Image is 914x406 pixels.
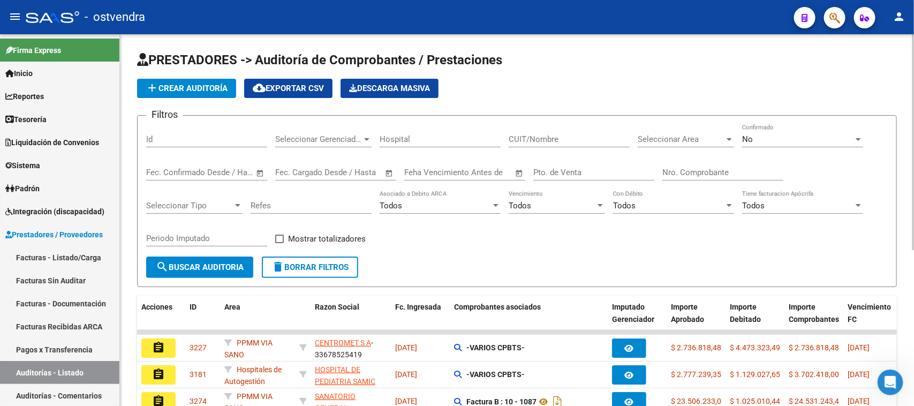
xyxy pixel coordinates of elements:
span: ID [190,303,197,311]
span: Sistema [5,160,40,171]
input: Fecha fin [328,168,380,177]
span: No [742,134,753,144]
span: Todos [613,201,636,210]
mat-icon: search [156,260,169,273]
span: Todos [509,201,531,210]
span: CENTROMET S A [315,339,371,347]
mat-icon: add [146,81,158,94]
span: $ 1.129.027,65 [730,370,780,379]
button: Descarga Masiva [341,79,439,98]
span: $ 3.702.418,00 [789,370,839,379]
button: Borrar Filtros [262,257,358,278]
input: Fecha inicio [275,168,319,177]
button: Buscar Auditoria [146,257,253,278]
datatable-header-cell: Comprobantes asociados [450,296,608,343]
span: $ 23.506.233,05 [671,397,726,405]
datatable-header-cell: Importe Aprobado [667,296,726,343]
span: 3227 [190,343,207,352]
span: Seleccionar Tipo [146,201,233,210]
span: PPMM VIA SANO [224,339,273,359]
span: Liquidación de Convenios [5,137,99,148]
input: Fecha fin [199,168,251,177]
datatable-header-cell: Imputado Gerenciador [608,296,667,343]
button: Open calendar [383,167,396,179]
input: Fecha inicio [146,168,190,177]
strong: -VARIOS CPBTS- [466,370,525,379]
span: Importe Comprobantes [789,303,839,324]
span: Seleccionar Area [638,134,724,144]
span: Hospitales de Autogestión [224,365,282,386]
span: Firma Express [5,44,61,56]
mat-icon: menu [9,10,21,23]
datatable-header-cell: Importe Comprobantes [784,296,843,343]
span: Inicio [5,67,33,79]
datatable-header-cell: Acciones [137,296,185,343]
span: Prestadores / Proveedores [5,229,103,240]
span: [DATE] [395,397,417,405]
span: Buscar Auditoria [156,262,244,272]
span: $ 24.531.243,49 [789,397,843,405]
span: Importe Debitado [730,303,761,324]
button: Open calendar [254,167,267,179]
span: $ 1.025.010,44 [730,397,780,405]
span: [DATE] [395,370,417,379]
mat-icon: person [893,10,905,23]
span: Importe Aprobado [671,303,704,324]
div: - 30615915544 [315,364,387,386]
span: Todos [742,201,765,210]
span: Acciones [141,303,172,311]
span: [DATE] [848,343,870,352]
datatable-header-cell: Area [220,296,295,343]
datatable-header-cell: Vencimiento FC [843,296,902,343]
span: $ 4.473.323,49 [730,343,780,352]
datatable-header-cell: Fc. Ingresada [391,296,450,343]
span: $ 2.736.818,48 [789,343,839,352]
span: [DATE] [848,397,870,405]
span: Tesorería [5,114,47,125]
span: Comprobantes asociados [454,303,541,311]
datatable-header-cell: ID [185,296,220,343]
span: Imputado Gerenciador [612,303,654,324]
button: Open calendar [513,167,526,179]
h3: Filtros [146,107,183,122]
span: $ 2.736.818,48 [671,343,721,352]
span: 3181 [190,370,207,379]
span: Mostrar totalizadores [288,232,366,245]
span: Vencimiento FC [848,303,891,324]
strong: -VARIOS CPBTS- [466,343,525,352]
span: Area [224,303,240,311]
span: Todos [380,201,402,210]
span: PRESTADORES -> Auditoría de Comprobantes / Prestaciones [137,52,502,67]
mat-icon: delete [271,260,284,273]
span: Reportes [5,91,44,102]
span: $ 2.777.239,35 [671,370,721,379]
strong: Factura B : 10 - 1087 [466,397,537,406]
span: Descarga Masiva [349,84,430,93]
span: Borrar Filtros [271,262,349,272]
mat-icon: assignment [152,341,165,354]
app-download-masive: Descarga masiva de comprobantes (adjuntos) [341,79,439,98]
button: Crear Auditoría [137,79,236,98]
button: Exportar CSV [244,79,333,98]
span: Seleccionar Gerenciador [275,134,362,144]
iframe: Intercom live chat [878,370,903,395]
span: Padrón [5,183,40,194]
span: 3274 [190,397,207,405]
div: - 33678525419 [315,337,387,359]
span: - ostvendra [85,5,145,29]
datatable-header-cell: Importe Debitado [726,296,784,343]
span: Razon Social [315,303,359,311]
span: Integración (discapacidad) [5,206,104,217]
span: Crear Auditoría [146,84,228,93]
span: Fc. Ingresada [395,303,441,311]
span: Exportar CSV [253,84,324,93]
mat-icon: assignment [152,368,165,381]
span: [DATE] [848,370,870,379]
span: [DATE] [395,343,417,352]
datatable-header-cell: Razon Social [311,296,391,343]
mat-icon: cloud_download [253,81,266,94]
